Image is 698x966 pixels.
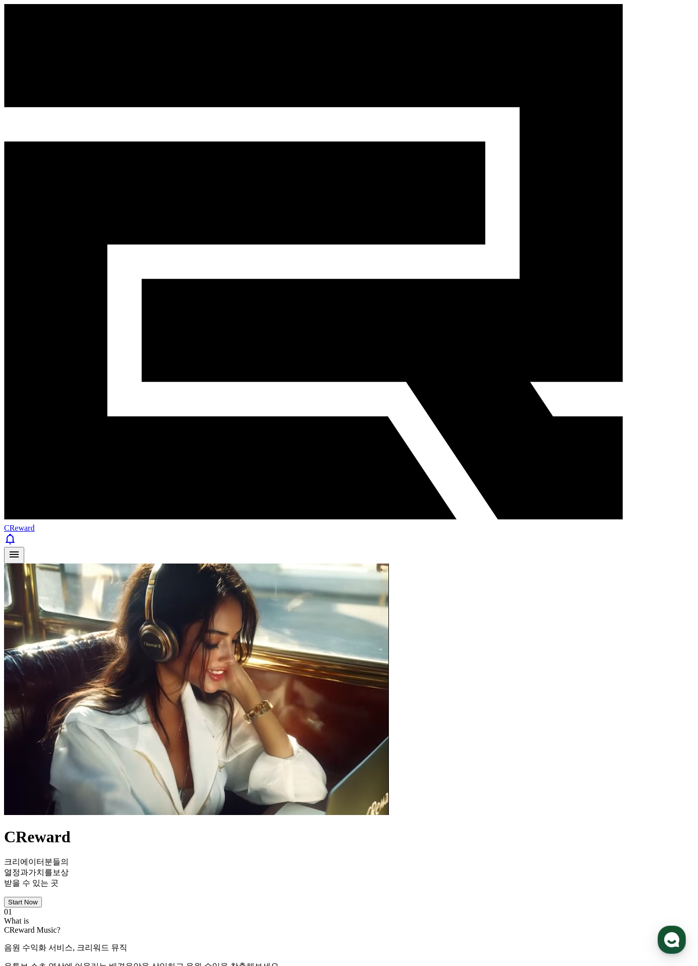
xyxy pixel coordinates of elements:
[4,897,42,907] button: Start Now
[4,857,694,889] p: 크리에이터분들의 과 를 받을 수 있는 곳
[67,320,130,345] a: 대화
[4,907,694,917] div: 01
[3,320,67,345] a: 홈
[4,897,42,906] a: Start Now
[4,917,61,934] span: What is CReward Music?
[4,943,75,952] span: 음원 수익화 서비스,
[77,943,127,952] span: 크리워드 뮤직
[8,898,38,906] div: Start Now
[4,515,694,532] a: CReward
[4,828,694,846] h1: CReward
[53,868,69,877] span: 보상
[156,335,168,343] span: 설정
[32,335,38,343] span: 홈
[4,524,34,532] span: CReward
[4,868,20,877] span: 열정
[92,336,105,344] span: 대화
[28,868,44,877] span: 가치
[130,320,194,345] a: 설정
